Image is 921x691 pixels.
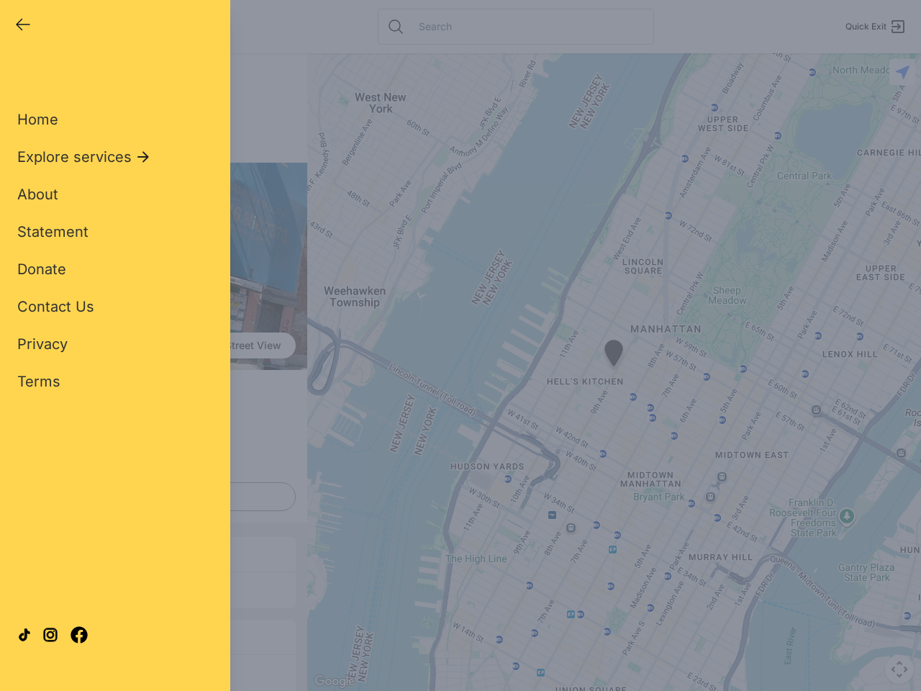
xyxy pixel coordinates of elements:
[17,186,58,203] span: About
[17,259,66,279] a: Donate
[17,184,58,204] a: About
[17,335,68,353] span: Privacy
[17,223,89,240] span: Statement
[17,298,94,315] span: Contact Us
[17,371,60,392] a: Terms
[17,111,58,128] span: Home
[17,222,89,242] a: Statement
[17,373,60,390] span: Terms
[17,334,68,354] a: Privacy
[17,297,94,317] a: Contact Us
[17,261,66,278] span: Donate
[17,147,152,167] button: Explore services
[17,147,132,167] span: Explore services
[17,109,58,130] a: Home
